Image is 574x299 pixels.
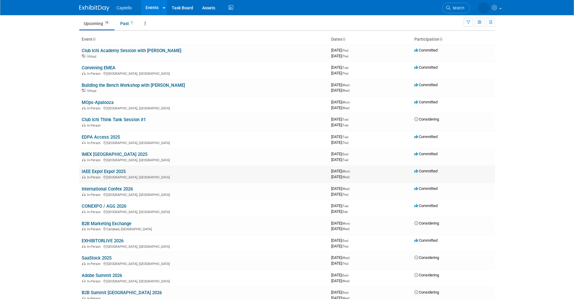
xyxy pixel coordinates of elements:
span: [DATE] [331,83,351,87]
span: Virtual [87,55,98,58]
span: (Wed) [342,106,350,110]
span: [DATE] [331,279,350,283]
span: - [350,100,351,104]
span: (Wed) [342,227,350,231]
span: [DATE] [331,48,350,52]
span: Virtual [87,89,98,93]
img: In-Person Event [82,72,86,75]
span: In-Person [87,72,102,76]
div: [GEOGRAPHIC_DATA], [GEOGRAPHIC_DATA] [82,244,326,249]
div: [GEOGRAPHIC_DATA], [GEOGRAPHIC_DATA] [82,157,326,162]
span: [DATE] [331,88,350,93]
img: In-Person Event [82,158,86,161]
a: IMEX [GEOGRAPHIC_DATA] 2025 [82,152,147,157]
span: (Tue) [342,135,348,139]
span: (Wed) [342,256,350,260]
img: In-Person Event [82,279,86,282]
span: [DATE] [331,169,351,173]
span: [DATE] [331,290,350,294]
span: (Sun) [342,274,348,277]
div: [GEOGRAPHIC_DATA], [GEOGRAPHIC_DATA] [82,140,326,145]
span: (Wed) [342,175,350,179]
span: [DATE] [331,209,348,214]
span: [DATE] [331,152,350,156]
span: Committed [414,152,438,156]
a: Upcoming19 [79,18,114,29]
span: - [350,169,351,173]
a: B2B Summit [GEOGRAPHIC_DATA] 2026 [82,290,162,295]
span: - [350,186,351,191]
a: Search [442,3,470,13]
span: [DATE] [331,123,348,127]
span: Committed [414,100,438,104]
a: B2B Marketing Exchange [82,221,131,226]
img: Mackenzie Hood [478,2,489,14]
a: Building the Bench Workshop with [PERSON_NAME] [82,83,185,88]
div: Carlsbad, [GEOGRAPHIC_DATA] [82,226,326,231]
span: [DATE] [331,100,351,104]
a: Past1 [116,18,139,29]
img: In-Person Event [82,210,86,213]
span: (Tue) [342,118,348,121]
span: [DATE] [331,65,350,70]
img: In-Person Event [82,193,86,196]
span: [DATE] [331,157,348,162]
span: Committed [414,83,438,87]
span: [DATE] [331,226,350,231]
span: [DATE] [331,273,350,277]
img: In-Person Event [82,124,86,127]
span: [DATE] [331,105,350,110]
span: [DATE] [331,54,348,58]
span: [DATE] [331,261,348,266]
div: [GEOGRAPHIC_DATA], [GEOGRAPHIC_DATA] [82,261,326,266]
span: Committed [414,134,438,139]
span: In-Person [87,158,102,162]
a: EXHIBITORLIVE 2026 [82,238,124,244]
div: [GEOGRAPHIC_DATA], [GEOGRAPHIC_DATA] [82,279,326,283]
div: [GEOGRAPHIC_DATA], [GEOGRAPHIC_DATA] [82,209,326,214]
span: (Tue) [342,66,348,69]
span: (Sun) [342,239,348,242]
span: (Sat) [342,210,348,213]
a: Sort by Event Name [93,37,96,42]
img: In-Person Event [82,175,86,178]
span: Considering [414,221,439,225]
span: [DATE] [331,117,350,121]
span: Search [450,6,464,10]
span: (Tue) [342,158,348,162]
span: [DATE] [331,238,350,243]
span: [DATE] [331,175,350,179]
div: [GEOGRAPHIC_DATA], [GEOGRAPHIC_DATA] [82,105,326,110]
span: Considering [414,290,439,294]
th: Event [79,34,329,45]
img: In-Person Event [82,141,86,144]
img: ExhibitDay [79,5,109,11]
span: Committed [414,169,438,173]
span: (Thu) [342,141,348,144]
span: Committed [414,65,438,70]
span: Committed [414,48,438,52]
a: EDPA Access 2025 [82,134,120,140]
a: IAEE Expo! Expo! 2025 [82,169,126,174]
img: In-Person Event [82,106,86,109]
span: In-Person [87,279,102,283]
span: (Tue) [342,204,348,208]
span: In-Person [87,262,102,266]
span: In-Person [87,141,102,145]
a: SaaStock 2025 [82,255,111,261]
span: [DATE] [331,221,351,225]
span: (Wed) [342,83,350,87]
span: - [350,255,351,260]
span: 19 [103,20,110,25]
span: (Sun) [342,153,348,156]
div: [GEOGRAPHIC_DATA], [GEOGRAPHIC_DATA] [82,71,326,76]
span: (Thu) [342,193,348,196]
